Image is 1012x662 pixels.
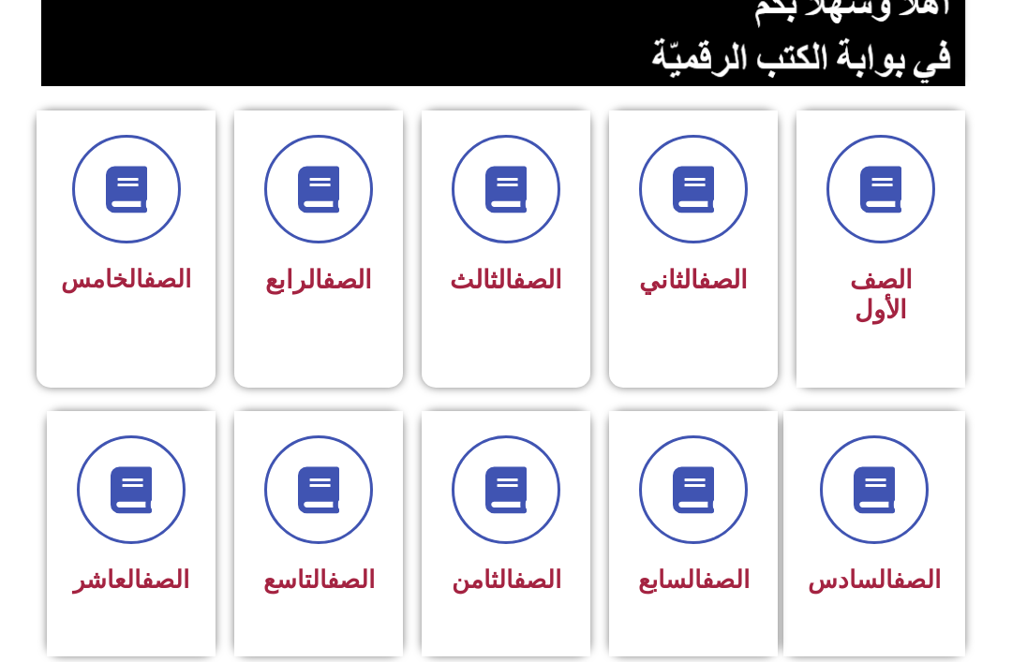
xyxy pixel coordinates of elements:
[698,265,748,295] a: الصف
[702,566,750,594] a: الصف
[513,566,561,594] a: الصف
[850,265,913,325] span: الصف الأول
[808,566,941,594] span: السادس
[141,566,189,594] a: الصف
[61,265,191,293] span: الخامس
[322,265,372,295] a: الصف
[73,566,189,594] span: العاشر
[893,566,941,594] a: الصف
[638,566,750,594] span: السابع
[513,265,562,295] a: الصف
[265,265,372,295] span: الرابع
[639,265,748,295] span: الثاني
[327,566,375,594] a: الصف
[143,265,191,293] a: الصف
[263,566,375,594] span: التاسع
[452,566,561,594] span: الثامن
[450,265,562,295] span: الثالث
